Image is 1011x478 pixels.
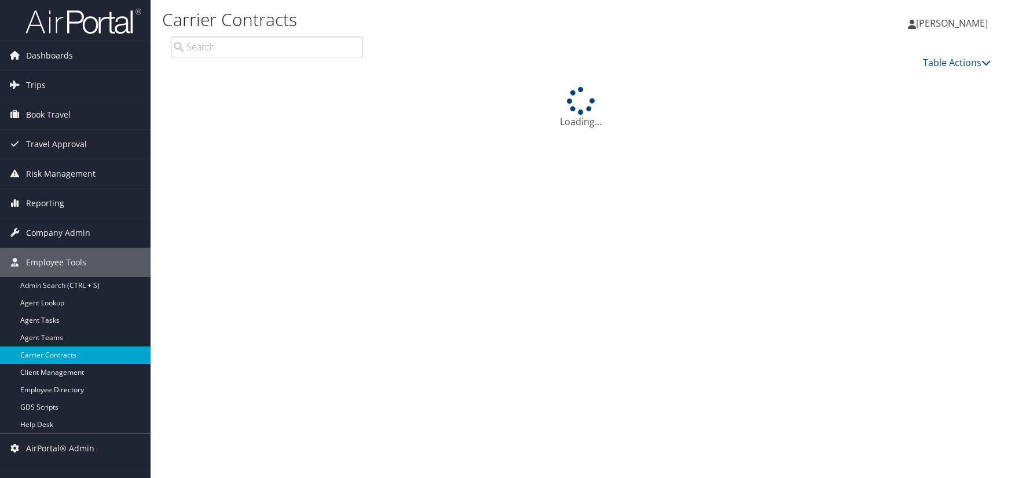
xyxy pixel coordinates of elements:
[162,87,999,129] div: Loading...
[26,100,71,129] span: Book Travel
[26,130,87,159] span: Travel Approval
[916,17,988,30] span: [PERSON_NAME]
[26,434,94,463] span: AirPortal® Admin
[26,218,90,247] span: Company Admin
[26,189,64,218] span: Reporting
[923,56,991,69] a: Table Actions
[26,248,86,277] span: Employee Tools
[171,37,363,57] input: Search
[26,159,96,188] span: Risk Management
[162,8,720,32] h1: Carrier Contracts
[26,71,46,100] span: Trips
[908,6,999,41] a: [PERSON_NAME]
[25,8,141,35] img: airportal-logo.png
[26,41,73,70] span: Dashboards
